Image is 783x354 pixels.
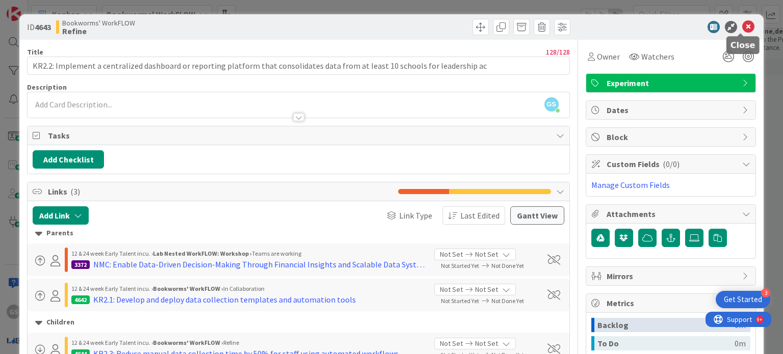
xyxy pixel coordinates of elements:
[544,97,559,112] span: GS
[716,291,770,308] div: Open Get Started checklist, remaining modules: 3
[735,336,746,350] div: 0m
[491,262,524,269] span: Not Done Yet
[641,50,674,63] span: Watchers
[491,297,524,305] span: Not Done Yet
[663,159,680,169] span: ( 0/0 )
[153,250,252,257] b: Lab Nested WorkFLOW: Workshop ›
[71,250,153,257] span: 12 & 24 week Early Talent incu. ›
[607,131,737,143] span: Block
[71,285,153,292] span: 12 & 24 week Early Talent incu. ›
[730,40,755,50] h5: Close
[440,249,463,260] span: Not Set
[93,258,426,270] div: NMC: Enable Data-Driven Decision-Making Through Financial Insights and Scalable Data Systems
[21,2,46,14] span: Support
[62,27,135,35] b: Refine
[48,185,393,198] span: Links
[607,104,737,116] span: Dates
[607,208,737,220] span: Attachments
[607,297,737,309] span: Metrics
[591,180,670,190] a: Manage Custom Fields
[510,206,564,225] button: Gantt View
[71,295,90,304] div: 4642
[27,57,569,75] input: type card name here...
[441,297,479,305] span: Not Started Yet
[48,129,551,142] span: Tasks
[607,270,737,282] span: Mirrors
[223,285,265,292] span: In Collaboration
[35,317,561,328] div: Children
[399,209,432,222] span: Link Type
[35,228,561,239] div: Parents
[441,262,479,269] span: Not Started Yet
[475,284,498,295] span: Not Set
[51,4,57,12] div: 9+
[153,339,223,346] b: Bookworms' WorkFLOW ›
[71,260,90,269] div: 3372
[724,294,762,305] div: Get Started
[475,249,498,260] span: Not Set
[597,336,735,350] div: To Do
[597,318,735,332] div: Backlog
[46,47,569,57] div: 128 / 128
[33,206,89,225] button: Add Link
[475,338,498,349] span: Not Set
[27,83,67,92] span: Description
[223,339,239,346] span: Refine
[460,209,500,222] span: Last Edited
[71,339,153,346] span: 12 & 24 week Early Talent incu. ›
[33,150,104,169] button: Add Checklist
[153,285,223,292] b: Bookworms' WorkFLOW ›
[70,186,80,197] span: ( 3 )
[607,77,737,89] span: Experiment
[27,21,51,33] span: ID
[761,288,770,297] div: 3
[607,158,737,170] span: Custom Fields
[597,50,620,63] span: Owner
[252,250,301,257] span: Teams are working
[440,338,463,349] span: Not Set
[93,293,356,306] div: KR2.1: Develop and deploy data collection templates and automation tools
[440,284,463,295] span: Not Set
[35,22,51,32] b: 4643
[27,47,43,57] label: Title
[62,19,135,27] span: Bookworms' WorkFLOW
[442,206,505,225] button: Last Edited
